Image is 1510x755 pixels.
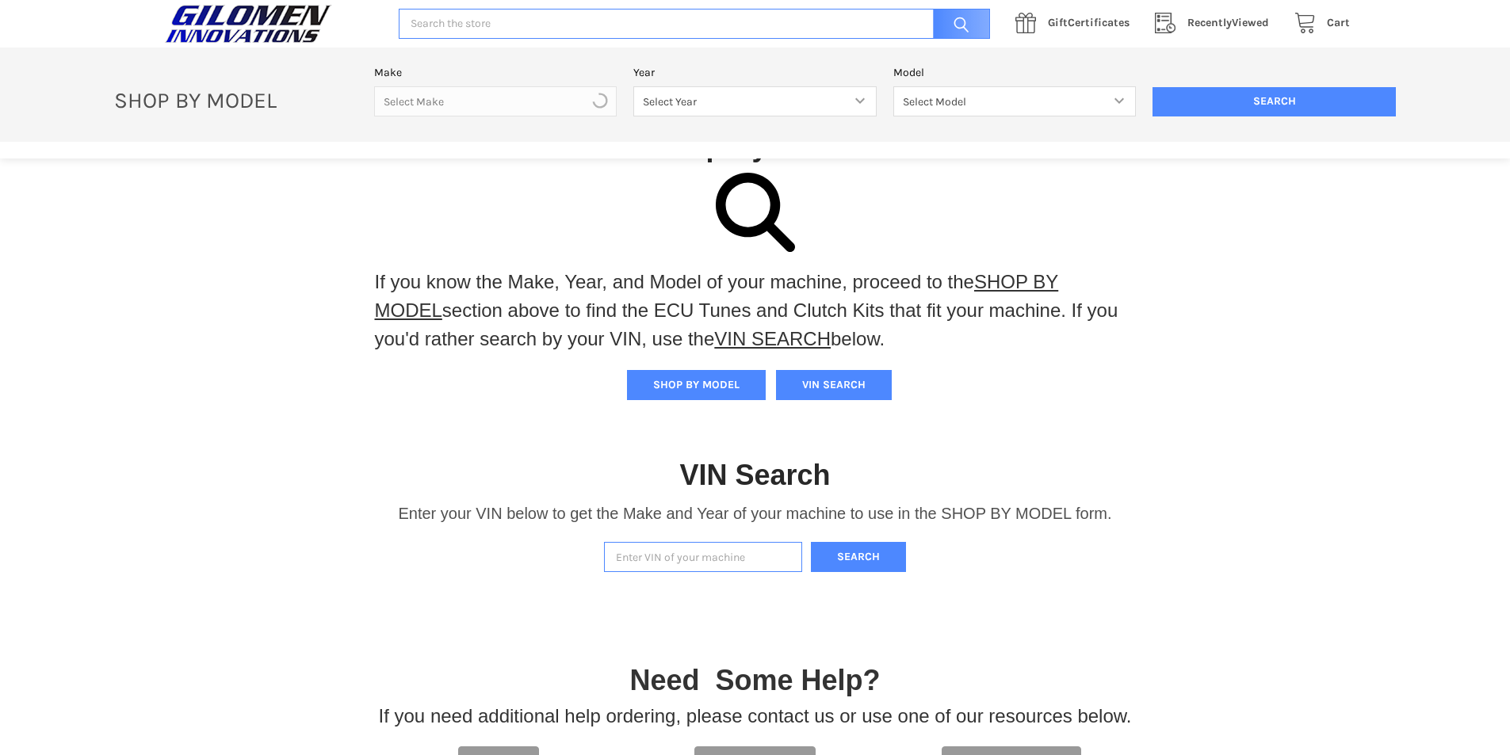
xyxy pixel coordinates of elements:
img: GILOMEN INNOVATIONS [161,4,335,44]
p: If you know the Make, Year, and Model of your machine, proceed to the section above to find the E... [375,268,1136,353]
p: If you need additional help ordering, please contact us or use one of our resources below. [379,702,1132,730]
input: Enter VIN of your machine [604,542,802,573]
a: Cart [1286,13,1350,33]
a: GILOMEN INNOVATIONS [161,4,382,44]
p: Enter your VIN below to get the Make and Year of your machine to use in the SHOP BY MODEL form. [398,501,1111,525]
a: SHOP BY MODEL [375,271,1059,321]
span: Cart [1327,16,1350,29]
h1: VIN Search [679,457,830,493]
span: Certificates [1048,16,1130,29]
a: VIN SEARCH [714,328,831,349]
button: SHOP BY MODEL [627,370,766,400]
span: Gift [1048,16,1068,29]
label: Model [893,64,1137,81]
label: Make [374,64,617,81]
p: Need Some Help? [629,659,880,702]
input: Search the store [399,9,990,40]
button: Search [811,542,906,573]
a: GiftCertificates [1007,13,1146,33]
span: Recently [1187,16,1232,29]
input: Search [925,9,990,40]
span: Viewed [1187,16,1269,29]
p: SHOP BY MODEL [106,86,366,114]
a: RecentlyViewed [1146,13,1286,33]
label: Year [633,64,877,81]
input: Search [1153,87,1396,117]
button: VIN SEARCH [776,370,892,400]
